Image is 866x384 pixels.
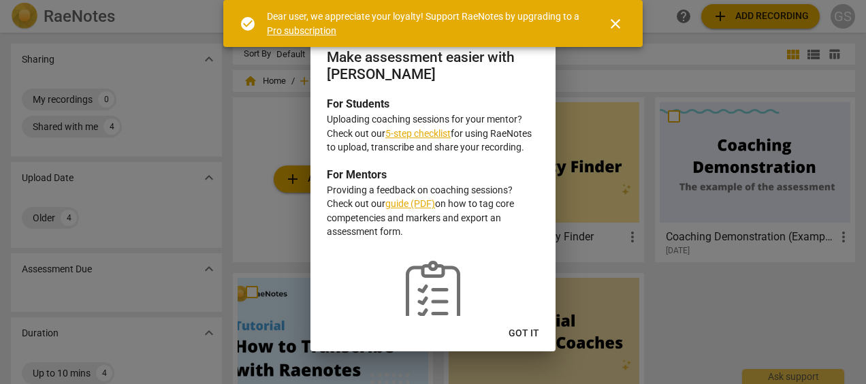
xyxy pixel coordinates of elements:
button: Close [599,7,632,40]
p: Uploading coaching sessions for your mentor? Check out our for using RaeNotes to upload, transcri... [327,112,539,155]
p: Providing a feedback on coaching sessions? Check out our on how to tag core competencies and mark... [327,183,539,239]
b: For Mentors [327,168,387,181]
button: Got it [498,321,550,346]
span: check_circle [240,16,256,32]
h2: Make assessment easier with [PERSON_NAME] [327,49,539,82]
a: 5-step checklist [385,128,451,139]
span: Got it [509,327,539,340]
div: Dear user, we appreciate your loyalty! Support RaeNotes by upgrading to a [267,10,583,37]
a: guide (PDF) [385,198,435,209]
b: For Students [327,97,389,110]
span: close [607,16,624,32]
a: Pro subscription [267,25,336,36]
